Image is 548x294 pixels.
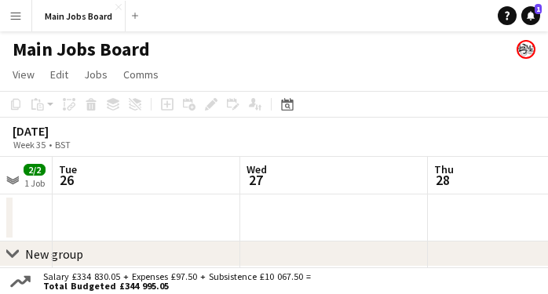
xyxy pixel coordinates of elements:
span: Edit [50,67,68,82]
button: Main Jobs Board [32,1,126,31]
span: Wed [247,162,267,176]
span: Thu [434,162,454,176]
span: 27 [244,171,267,189]
span: Week 35 [9,139,49,151]
a: Edit [44,64,75,85]
h1: Main Jobs Board [13,38,150,61]
a: View [6,64,41,85]
app-user-avatar: Alanya O'Donnell [517,40,535,59]
div: Salary £334 830.05 + Expenses £97.50 + Subsistence £10 067.50 = [34,272,314,291]
span: Jobs [84,67,108,82]
div: BST [55,139,71,151]
div: 1 Job [24,177,45,189]
span: 26 [57,171,77,189]
a: Jobs [78,64,114,85]
a: 1 [521,6,540,25]
div: New group [25,246,83,262]
span: Total Budgeted £344 995.05 [43,281,311,291]
span: Comms [123,67,159,82]
span: Tue [59,162,77,176]
span: 2/2 [24,164,46,176]
span: 1 [535,4,542,14]
div: [DATE] [13,123,107,139]
span: 28 [432,171,454,189]
a: Comms [117,64,165,85]
span: View [13,67,35,82]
